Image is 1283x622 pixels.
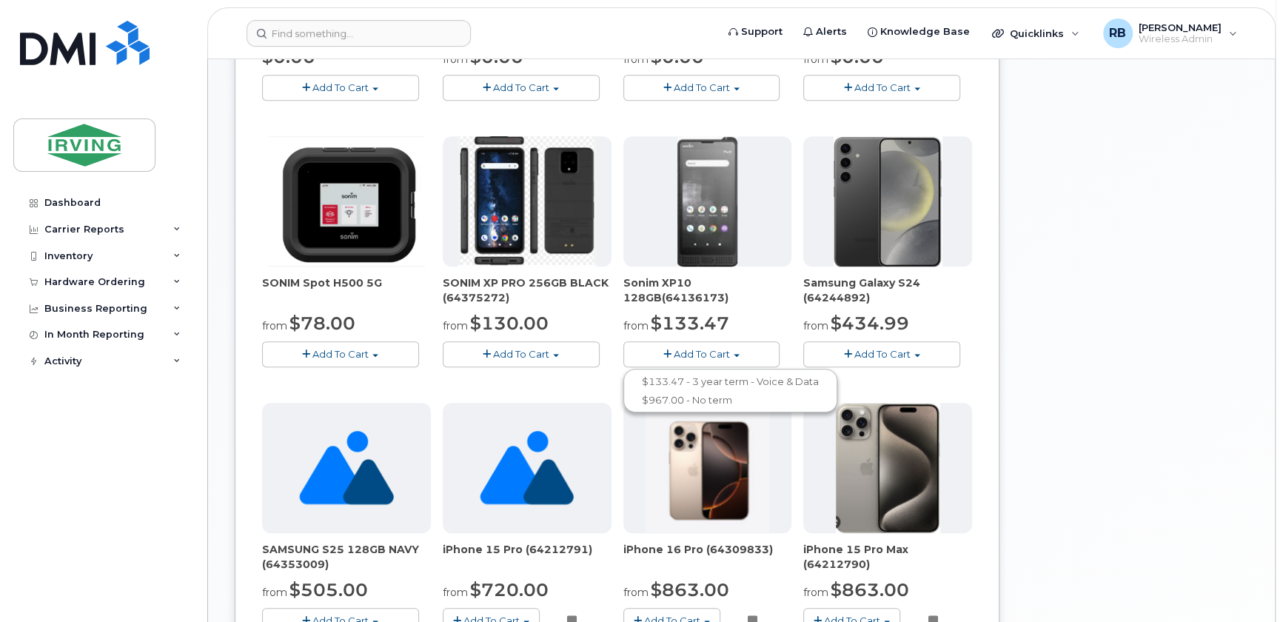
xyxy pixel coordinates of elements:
span: $863.00 [651,579,729,601]
button: Add To Cart [443,75,600,101]
button: Add To Cart [803,75,960,101]
small: from [262,586,287,599]
div: SONIM Spot H500 5G [262,275,431,305]
span: $0.00 [831,46,884,67]
small: from [803,586,828,599]
span: $133.47 [651,312,729,334]
span: $434.99 [831,312,909,334]
span: Add To Cart [493,81,549,93]
div: Sonim XP10 128GB(64136173) [623,275,792,305]
div: SONIM XP PRO 256GB BLACK (64375272) [443,275,612,305]
span: Quicklinks [1010,27,1064,39]
span: Add To Cart [854,81,911,93]
small: from [443,53,468,66]
a: $133.47 - 3 year term - Voice & Data [627,372,834,391]
a: Alerts [793,17,857,47]
small: from [803,53,828,66]
small: from [623,586,649,599]
small: from [262,319,287,332]
img: XP10.jpg [677,136,737,267]
span: $130.00 [470,312,549,334]
span: $863.00 [831,579,909,601]
div: iPhone 15 Pro (64212791) [443,542,612,572]
span: Alerts [816,24,847,39]
button: Add To Cart [623,341,780,367]
span: $0.00 [651,46,704,67]
span: Add To Cart [674,81,730,93]
div: Samsung Galaxy S24 (64244892) [803,275,972,305]
img: no_image_found-2caef05468ed5679b831cfe6fc140e25e0c280774317ffc20a367ab7fd17291e.png [299,403,393,533]
div: SAMSUNG S25 128GB NAVY (64353009) [262,542,431,572]
small: from [803,319,828,332]
span: Add To Cart [312,348,369,360]
div: iPhone 15 Pro Max (64212790) [803,542,972,572]
a: $967.00 - No term [627,391,834,409]
span: Add To Cart [674,348,730,360]
button: Add To Cart [262,75,419,101]
img: SONIM_XP_PRO_-_JDIRVING.png [458,136,597,267]
small: from [623,53,649,66]
span: $720.00 [470,579,549,601]
span: Wireless Admin [1139,33,1222,45]
img: no_image_found-2caef05468ed5679b831cfe6fc140e25e0c280774317ffc20a367ab7fd17291e.png [480,403,574,533]
div: Quicklinks [982,19,1090,48]
a: Support [718,17,793,47]
button: Add To Cart [623,75,780,101]
input: Find something... [247,20,471,47]
img: s24.jpg [834,136,942,267]
span: $0.00 [262,46,315,67]
span: Add To Cart [312,81,369,93]
span: $78.00 [289,312,355,334]
small: from [443,319,468,332]
div: Roberts, Brad [1093,19,1247,48]
img: SONIM.png [262,137,431,267]
span: $0.00 [470,46,523,67]
button: Add To Cart [443,341,600,367]
span: Knowledge Base [880,24,970,39]
img: 16_pro.png [646,403,769,533]
button: Add To Cart [803,341,960,367]
span: Add To Cart [854,348,911,360]
span: [PERSON_NAME] [1139,21,1222,33]
a: Knowledge Base [857,17,980,47]
small: from [623,319,649,332]
img: iPhone_15_pro_max.png [836,403,940,533]
small: from [443,586,468,599]
button: Add To Cart [262,341,419,367]
div: iPhone 16 Pro (64309833) [623,542,792,572]
span: RB [1109,24,1126,42]
span: $505.00 [289,579,368,601]
span: Support [741,24,783,39]
span: Add To Cart [493,348,549,360]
